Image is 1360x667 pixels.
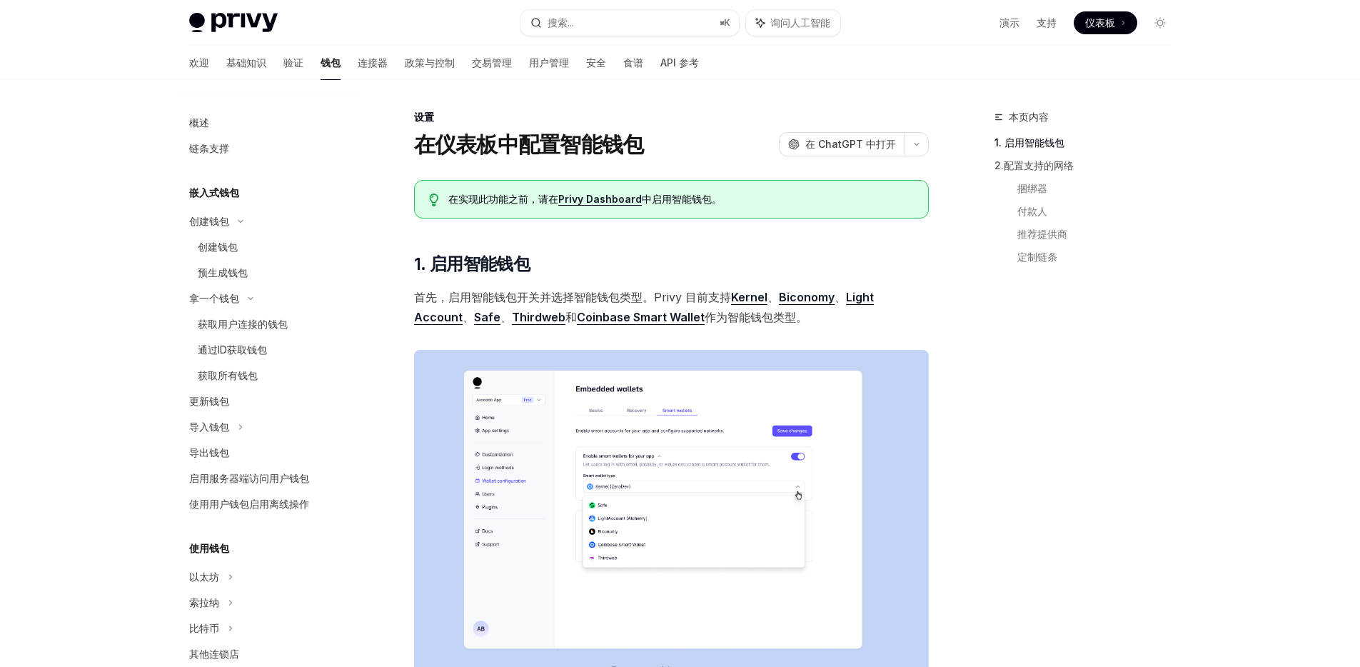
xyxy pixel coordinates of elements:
[198,343,267,356] font: 通过ID获取钱包
[189,472,309,484] font: 启用服务器端访问用户钱包
[178,641,361,667] a: 其他连锁店
[189,186,239,199] font: 嵌入式钱包
[548,16,574,29] font: 搜索...
[472,56,512,69] font: 交易管理
[586,56,606,69] font: 安全
[189,46,209,80] a: 欢迎
[414,111,434,123] font: 设置
[1009,111,1049,123] font: 本页内容
[529,46,569,80] a: 用户管理
[770,16,830,29] font: 询问人工智能
[512,310,565,324] font: Thirdweb
[500,310,512,324] font: 、
[994,159,1074,171] font: 2.配置支持的网络
[623,46,643,80] a: 食谱
[994,131,1183,154] a: 1. 启用智能钱包
[558,193,642,205] font: Privy Dashboard
[178,234,361,260] a: 创建钱包
[558,193,642,206] a: Privy Dashboard
[189,446,229,458] font: 导出钱包
[321,56,341,69] font: 钱包
[189,292,239,304] font: 拿一个钱包
[178,440,361,466] a: 导出钱包
[178,363,361,388] a: 获取所有钱包
[178,466,361,491] a: 启用服务器端访问用户钱包
[1017,223,1183,246] a: 推荐提供商
[189,498,309,510] font: 使用用户钱包启用离线操作
[178,388,361,414] a: 更新钱包
[405,56,455,69] font: 政策与控制
[358,56,388,69] font: 连接器
[448,193,558,205] font: 在实现此功能之前，请在
[198,266,248,279] font: 预生成钱包
[999,16,1019,29] font: 演示
[178,311,361,337] a: 获取用户连接的钱包
[767,290,779,304] font: 、
[189,542,229,554] font: 使用钱包
[1017,200,1183,223] a: 付款人
[226,56,266,69] font: 基础知识
[835,290,846,304] font: 、
[474,310,500,324] font: Safe
[994,136,1064,149] font: 1. 启用智能钱包
[577,310,705,325] a: Coinbase Smart Wallet
[198,318,288,330] font: 获取用户连接的钱包
[1085,16,1115,29] font: 仪表板
[623,56,643,69] font: 食谱
[1017,205,1047,217] font: 付款人
[178,110,361,136] a: 概述
[463,310,474,324] font: 、
[178,491,361,517] a: 使用用户钱包启用离线操作
[321,46,341,80] a: 钱包
[731,290,767,304] font: Kernel
[358,46,388,80] a: 连接器
[1037,16,1057,29] font: 支持
[226,46,266,80] a: 基础知识
[586,46,606,80] a: 安全
[724,17,730,28] font: K
[1037,16,1057,30] a: 支持
[1017,246,1183,269] a: 定制链条
[414,254,530,274] font: 1. 启用智能钱包
[414,131,644,157] font: 在仪表板中配置智能钱包
[779,290,835,305] a: Bic​​onomy
[283,46,303,80] a: 验证
[189,395,229,407] font: 更新钱包
[472,46,512,80] a: 交易管理
[520,10,739,36] button: 搜索...⌘K
[189,13,278,33] img: 灯光标志
[999,16,1019,30] a: 演示
[405,46,455,80] a: 政策与控制
[178,260,361,286] a: 预生成钱包
[474,310,500,325] a: Safe
[198,241,238,253] font: 创建钱包
[1017,177,1183,200] a: 捆绑器
[178,136,361,161] a: 链条支撑
[189,648,239,660] font: 其他连锁店
[189,215,229,227] font: 创建钱包
[779,132,905,156] button: 在 ChatGPT 中打开
[189,142,229,154] font: 链条支撑
[731,290,767,305] a: Kernel
[283,56,303,69] font: 验证
[565,310,577,324] font: 和
[189,56,209,69] font: 欢迎
[198,369,258,381] font: 获取所有钱包
[178,337,361,363] a: 通过ID获取钱包
[660,56,699,69] font: API 参考
[529,56,569,69] font: 用户管理
[189,622,219,634] font: 比特币
[805,138,896,150] font: 在 ChatGPT 中打开
[1017,228,1067,240] font: 推荐提供商
[1149,11,1172,34] button: 切换暗模式
[189,571,219,583] font: 以太坊
[429,194,439,206] svg: 提示
[512,310,565,325] a: Thirdweb
[577,310,705,324] font: Coinbase Smart Wallet
[720,17,724,28] font: ⌘
[705,310,807,324] font: 作为智能钱包类型。
[189,116,209,129] font: 概述
[1074,11,1137,34] a: 仪表板
[642,193,722,205] font: 中启用智能钱包。
[746,10,840,36] button: 询问人工智能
